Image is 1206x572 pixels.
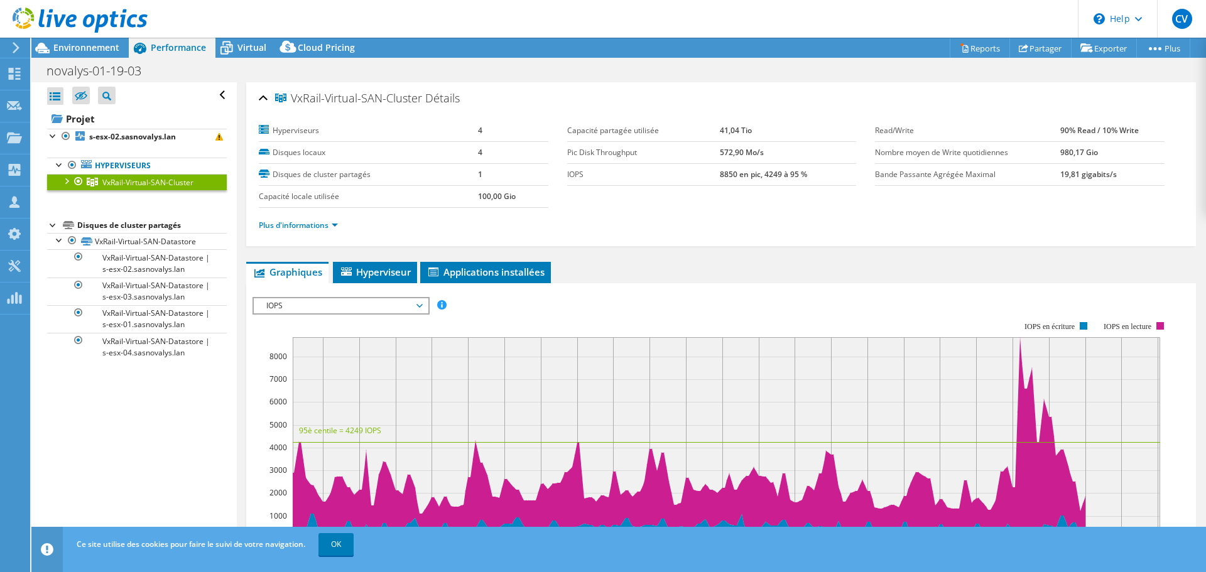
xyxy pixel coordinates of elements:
b: 90% Read / 10% Write [1060,125,1139,136]
b: 41,04 Tio [720,125,752,136]
a: VxRail-Virtual-SAN-Cluster [47,174,227,190]
label: Disques de cluster partagés [259,168,478,181]
b: 572,90 Mo/s [720,147,764,158]
span: Applications installées [426,266,545,278]
span: Virtual [237,41,266,53]
a: OK [318,533,354,556]
span: CV [1172,9,1192,29]
text: 7000 [269,374,287,384]
span: IOPS [260,298,421,313]
a: VxRail-Virtual-SAN-Datastore | s-esx-01.sasnovalys.lan [47,305,227,333]
b: 1 [478,169,482,180]
a: Reports [950,38,1010,58]
label: Disques locaux [259,146,478,159]
a: VxRail-Virtual-SAN-Datastore | s-esx-02.sasnovalys.lan [47,249,227,277]
text: IOPS en écriture [1024,322,1075,331]
span: VxRail-Virtual-SAN-Cluster [275,92,422,105]
label: Read/Write [875,124,1060,137]
span: Ce site utilise des cookies pour faire le suivi de votre navigation. [77,539,305,549]
span: VxRail-Virtual-SAN-Cluster [102,177,193,188]
b: 19,81 gigabits/s [1060,169,1117,180]
b: 8850 en pic, 4249 à 95 % [720,169,807,180]
text: 3000 [269,465,287,475]
a: Partager [1009,38,1072,58]
span: Cloud Pricing [298,41,355,53]
svg: \n [1094,13,1105,24]
text: 2000 [269,487,287,498]
a: Plus d'informations [259,220,338,230]
div: Disques de cluster partagés [77,218,227,233]
span: Performance [151,41,206,53]
b: s-esx-02.sasnovalys.lan [89,131,176,142]
label: Hyperviseurs [259,124,478,137]
h1: novalys-01-19-03 [41,64,161,78]
label: Capacité partagée utilisée [567,124,720,137]
label: Capacité locale utilisée [259,190,478,203]
span: Graphiques [253,266,322,278]
a: s-esx-02.sasnovalys.lan [47,129,227,145]
a: Exporter [1071,38,1137,58]
text: 4000 [269,442,287,453]
a: VxRail-Virtual-SAN-Datastore [47,233,227,249]
b: 4 [478,125,482,136]
label: Bande Passante Agrégée Maximal [875,168,1060,181]
a: Hyperviseurs [47,158,227,174]
span: Hyperviseur [339,266,411,278]
text: 5000 [269,419,287,430]
a: Plus [1136,38,1190,58]
a: VxRail-Virtual-SAN-Datastore | s-esx-03.sasnovalys.lan [47,278,227,305]
b: 980,17 Gio [1060,147,1098,158]
text: 8000 [269,351,287,362]
text: 1000 [269,510,287,521]
a: VxRail-Virtual-SAN-Datastore | s-esx-04.sasnovalys.lan [47,333,227,360]
text: 95è centile = 4249 IOPS [299,425,381,436]
label: Nombre moyen de Write quotidiennes [875,146,1060,159]
label: Pic Disk Throughput [567,146,720,159]
span: Détails [425,90,460,105]
b: 100,00 Gio [478,191,516,202]
a: Projet [47,109,227,129]
span: Environnement [53,41,119,53]
b: 4 [478,147,482,158]
text: 6000 [269,396,287,407]
text: IOPS en lecture [1104,322,1151,331]
label: IOPS [567,168,720,181]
